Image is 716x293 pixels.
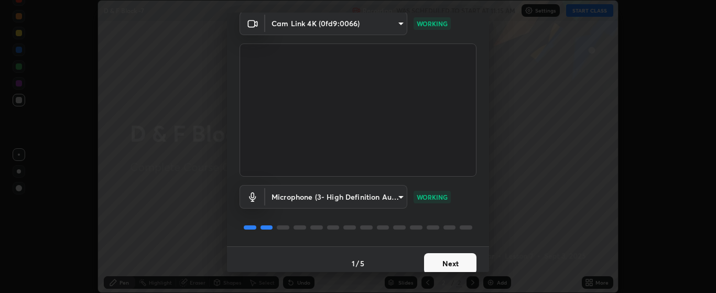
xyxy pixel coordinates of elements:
button: Next [424,253,476,274]
h4: 1 [352,258,355,269]
h4: / [356,258,359,269]
p: WORKING [417,192,448,202]
div: Cam Link 4K (0fd9:0066) [265,185,407,209]
h4: 5 [360,258,364,269]
p: WORKING [417,19,448,28]
div: Cam Link 4K (0fd9:0066) [265,12,407,35]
